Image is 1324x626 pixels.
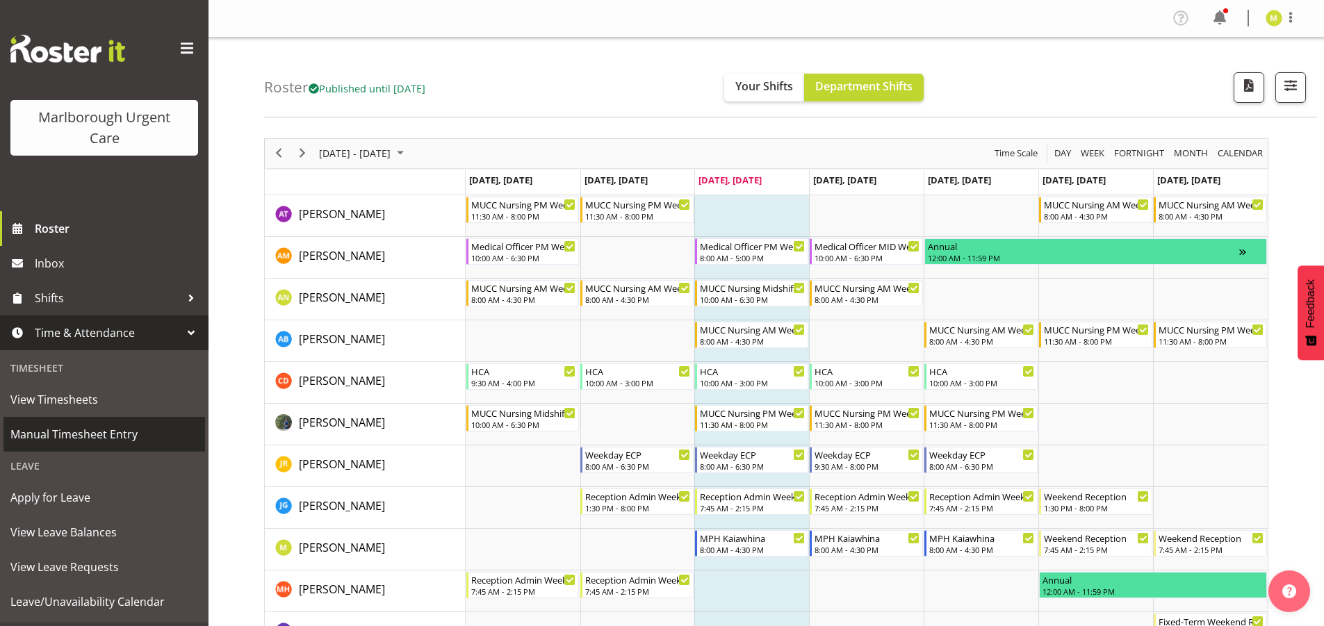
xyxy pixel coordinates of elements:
[700,419,805,430] div: 11:30 AM - 8:00 PM
[924,447,1038,473] div: Jacinta Rangi"s event - Weekday ECP Begin From Friday, October 10, 2025 at 8:00:00 AM GMT+13:00 E...
[924,363,1038,390] div: Cordelia Davies"s event - HCA Begin From Friday, October 10, 2025 at 10:00:00 AM GMT+13:00 Ends A...
[1159,336,1264,347] div: 11:30 AM - 8:00 PM
[299,289,385,306] a: [PERSON_NAME]
[815,377,920,388] div: 10:00 AM - 3:00 PM
[1044,336,1149,347] div: 11:30 AM - 8:00 PM
[1172,145,1209,162] span: Month
[35,253,202,274] span: Inbox
[10,487,198,508] span: Apply for Leave
[1044,322,1149,336] div: MUCC Nursing PM Weekends
[265,404,466,445] td: Gloria Varghese resource
[1079,145,1106,162] span: Week
[1044,544,1149,555] div: 7:45 AM - 2:15 PM
[585,447,690,461] div: Weekday ECP
[466,238,580,265] div: Alexandra Madigan"s event - Medical Officer PM Weekday Begin From Monday, October 6, 2025 at 10:0...
[695,238,808,265] div: Alexandra Madigan"s event - Medical Officer PM Weekday Begin From Wednesday, October 8, 2025 at 8...
[1043,586,1264,597] div: 12:00 AM - 11:59 PM
[1159,531,1264,545] div: Weekend Reception
[695,280,808,306] div: Alysia Newman-Woods"s event - MUCC Nursing Midshift Begin From Wednesday, October 8, 2025 at 10:0...
[929,489,1034,503] div: Reception Admin Weekday AM
[929,502,1034,513] div: 7:45 AM - 2:15 PM
[35,288,181,308] span: Shifts
[810,488,923,515] div: Josephine Godinez"s event - Reception Admin Weekday AM Begin From Thursday, October 9, 2025 at 7:...
[585,377,690,388] div: 10:00 AM - 3:00 PM
[466,363,580,390] div: Cordelia Davies"s event - HCA Begin From Monday, October 6, 2025 at 9:30:00 AM GMT+13:00 Ends At ...
[585,502,690,513] div: 1:30 PM - 8:00 PM
[815,294,920,305] div: 8:00 AM - 4:30 PM
[10,424,198,445] span: Manual Timesheet Entry
[815,544,920,555] div: 8:00 AM - 4:30 PM
[810,238,923,265] div: Alexandra Madigan"s event - Medical Officer MID Weekday Begin From Thursday, October 9, 2025 at 1...
[1172,145,1211,162] button: Timeline Month
[318,145,392,162] span: [DATE] - [DATE]
[695,488,808,515] div: Josephine Godinez"s event - Reception Admin Weekday AM Begin From Wednesday, October 8, 2025 at 7...
[317,145,410,162] button: October 2025
[10,522,198,543] span: View Leave Balances
[1298,265,1324,360] button: Feedback - Show survey
[265,570,466,612] td: Margret Hall resource
[270,145,288,162] button: Previous
[264,79,425,95] h4: Roster
[929,447,1034,461] div: Weekday ECP
[580,363,694,390] div: Cordelia Davies"s event - HCA Begin From Tuesday, October 7, 2025 at 10:00:00 AM GMT+13:00 Ends A...
[299,247,385,264] a: [PERSON_NAME]
[291,139,314,168] div: next period
[24,107,184,149] div: Marlborough Urgent Care
[299,498,385,513] span: [PERSON_NAME]
[1039,572,1267,598] div: Margret Hall"s event - Annual Begin From Saturday, October 11, 2025 at 12:00:00 AM GMT+13:00 Ends...
[3,382,205,417] a: View Timesheets
[3,417,205,452] a: Manual Timesheet Entry
[471,419,576,430] div: 10:00 AM - 6:30 PM
[471,239,576,253] div: Medical Officer PM Weekday
[929,336,1034,347] div: 8:00 AM - 4:30 PM
[700,406,805,420] div: MUCC Nursing PM Weekday
[471,406,576,420] div: MUCC Nursing Midshift
[585,461,690,472] div: 8:00 AM - 6:30 PM
[1052,145,1074,162] button: Timeline Day
[815,531,920,545] div: MPH Kaiawhina
[585,364,690,378] div: HCA
[810,280,923,306] div: Alysia Newman-Woods"s event - MUCC Nursing AM Weekday Begin From Thursday, October 9, 2025 at 8:0...
[471,197,576,211] div: MUCC Nursing PM Weekday
[698,174,762,186] span: [DATE], [DATE]
[299,414,385,431] a: [PERSON_NAME]
[3,515,205,550] a: View Leave Balances
[929,461,1034,472] div: 8:00 AM - 6:30 PM
[700,461,805,472] div: 8:00 AM - 6:30 PM
[815,281,920,295] div: MUCC Nursing AM Weekday
[695,447,808,473] div: Jacinta Rangi"s event - Weekday ECP Begin From Wednesday, October 8, 2025 at 8:00:00 AM GMT+13:00...
[471,211,576,222] div: 11:30 AM - 8:00 PM
[1044,489,1149,503] div: Weekend Reception
[466,280,580,306] div: Alysia Newman-Woods"s event - MUCC Nursing AM Weekday Begin From Monday, October 6, 2025 at 8:00:...
[267,139,291,168] div: previous period
[700,322,805,336] div: MUCC Nursing AM Weekday
[929,544,1034,555] div: 8:00 AM - 4:30 PM
[1044,211,1149,222] div: 8:00 AM - 4:30 PM
[585,281,690,295] div: MUCC Nursing AM Weekday
[1305,279,1317,328] span: Feedback
[35,218,202,239] span: Roster
[265,362,466,404] td: Cordelia Davies resource
[3,550,205,584] a: View Leave Requests
[299,372,385,389] a: [PERSON_NAME]
[299,206,385,222] a: [PERSON_NAME]
[810,363,923,390] div: Cordelia Davies"s event - HCA Begin From Thursday, October 9, 2025 at 10:00:00 AM GMT+13:00 Ends ...
[471,573,576,586] div: Reception Admin Weekday AM
[309,81,425,95] span: Published until [DATE]
[469,174,532,186] span: [DATE], [DATE]
[815,239,920,253] div: Medical Officer MID Weekday
[299,331,385,347] a: [PERSON_NAME]
[585,211,690,222] div: 11:30 AM - 8:00 PM
[471,252,576,263] div: 10:00 AM - 6:30 PM
[299,248,385,263] span: [PERSON_NAME]
[695,530,808,557] div: Margie Vuto"s event - MPH Kaiawhina Begin From Wednesday, October 8, 2025 at 8:00:00 AM GMT+13:00...
[929,531,1034,545] div: MPH Kaiawhina
[815,79,913,94] span: Department Shifts
[1154,197,1267,223] div: Agnes Tyson"s event - MUCC Nursing AM Weekends Begin From Sunday, October 12, 2025 at 8:00:00 AM ...
[585,197,690,211] div: MUCC Nursing PM Weekday
[585,294,690,305] div: 8:00 AM - 4:30 PM
[1159,544,1264,555] div: 7:45 AM - 2:15 PM
[314,139,412,168] div: October 06 - 12, 2025
[35,322,181,343] span: Time & Attendance
[293,145,312,162] button: Next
